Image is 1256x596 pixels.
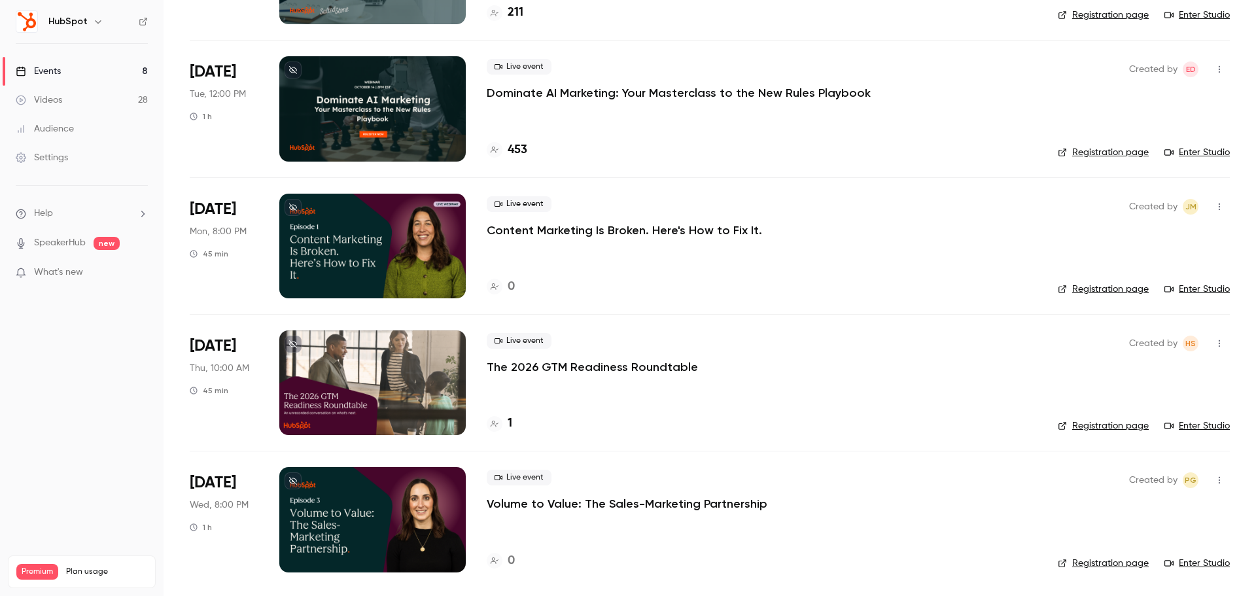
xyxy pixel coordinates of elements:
[34,207,53,220] span: Help
[487,552,515,570] a: 0
[190,499,249,512] span: Wed, 8:00 PM
[190,336,236,357] span: [DATE]
[1129,336,1177,351] span: Created by
[508,552,515,570] h4: 0
[1058,146,1149,159] a: Registration page
[34,236,86,250] a: SpeakerHub
[1164,9,1230,22] a: Enter Studio
[16,65,61,78] div: Events
[190,330,258,435] div: Nov 6 Thu, 10:00 AM (America/Denver)
[190,385,228,396] div: 45 min
[487,85,871,101] a: Dominate AI Marketing: Your Masterclass to the New Rules Playbook
[508,141,527,159] h4: 453
[16,151,68,164] div: Settings
[16,94,62,107] div: Videos
[508,415,512,432] h4: 1
[1164,146,1230,159] a: Enter Studio
[508,4,523,22] h4: 211
[190,362,249,375] span: Thu, 10:00 AM
[190,88,246,101] span: Tue, 12:00 PM
[1164,557,1230,570] a: Enter Studio
[487,359,698,375] a: The 2026 GTM Readiness Roundtable
[190,61,236,82] span: [DATE]
[1058,283,1149,296] a: Registration page
[94,237,120,250] span: new
[190,56,258,161] div: Oct 14 Tue, 2:00 PM (America/New York)
[1129,61,1177,77] span: Created by
[190,467,258,572] div: Dec 4 Thu, 11:00 AM (Asia/Singapore)
[1185,199,1196,215] span: JM
[1183,472,1198,488] span: Phyllicia Gan
[1164,419,1230,432] a: Enter Studio
[487,4,523,22] a: 211
[190,249,228,259] div: 45 min
[1058,9,1149,22] a: Registration page
[190,111,212,122] div: 1 h
[1185,336,1196,351] span: HS
[487,470,551,485] span: Live event
[190,199,236,220] span: [DATE]
[16,122,74,135] div: Audience
[16,207,148,220] li: help-dropdown-opener
[190,225,247,238] span: Mon, 8:00 PM
[487,222,762,238] a: Content Marketing Is Broken. Here's How to Fix It.
[190,522,212,533] div: 1 h
[487,196,551,212] span: Live event
[487,415,512,432] a: 1
[16,564,58,580] span: Premium
[487,496,767,512] a: Volume to Value: The Sales-Marketing Partnership
[66,567,147,577] span: Plan usage
[487,59,551,75] span: Live event
[1129,472,1177,488] span: Created by
[508,278,515,296] h4: 0
[132,267,148,279] iframe: Noticeable Trigger
[1183,61,1198,77] span: Elika Dizechi
[190,472,236,493] span: [DATE]
[1186,61,1196,77] span: ED
[487,333,551,349] span: Live event
[1129,199,1177,215] span: Created by
[1164,283,1230,296] a: Enter Studio
[190,194,258,298] div: Oct 28 Tue, 1:00 PM (Australia/Sydney)
[1058,419,1149,432] a: Registration page
[34,266,83,279] span: What's new
[48,15,88,28] h6: HubSpot
[487,141,527,159] a: 453
[1058,557,1149,570] a: Registration page
[1183,336,1198,351] span: Heather Smyth
[487,278,515,296] a: 0
[16,11,37,32] img: HubSpot
[1183,199,1198,215] span: Jemima Mohan
[1185,472,1196,488] span: PG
